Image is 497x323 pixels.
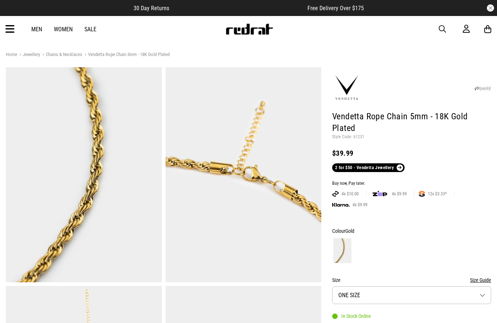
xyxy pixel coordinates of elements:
div: Colour [332,227,491,235]
h1: Vendetta Rope Chain 5mm - 18K Gold Plated [332,111,491,134]
a: 2 for $50 - Vendetta Jewellery [332,163,404,172]
img: Vendetta [332,73,361,103]
a: SHARE [475,86,491,91]
button: Size Guide [470,276,491,284]
span: 12x $3.33* [425,191,450,197]
span: ONE SIZE [338,292,360,299]
a: Home [6,52,17,57]
img: AFTERPAY [332,191,339,197]
span: 4x $9.99 [350,202,370,208]
img: Vendetta Rope Chain 5mm - 18k Gold Plated in Gold [166,67,322,282]
img: SPLITPAY [419,191,425,197]
span: Free Delivery Over $175 [307,5,364,12]
a: Sale [84,26,96,33]
img: Redrat logo [225,24,273,35]
a: Vendetta Rope Chain 5mm - 18K Gold Plated [82,52,170,59]
img: KLARNA [332,203,350,207]
div: In Stock Online [332,313,371,319]
span: Gold [345,228,354,234]
div: Buy now, Pay later. [332,181,491,187]
iframe: Customer reviews powered by Trustpilot [184,4,293,12]
a: Jewellery [17,52,40,59]
img: zip [373,190,387,198]
span: 4x $9.99 [389,191,410,197]
span: 30 Day Returns [134,5,169,12]
a: Chains & Necklaces [40,52,82,59]
p: Style Code: 61231 [332,134,491,140]
img: Vendetta Rope Chain 5mm - 18k Gold Plated in Gold [6,67,162,282]
div: Size [332,276,491,284]
div: $39.99 [332,149,491,157]
button: ONE SIZE [332,286,491,304]
a: Men [31,26,42,33]
span: 4x $10.00 [339,191,362,197]
img: Gold [333,238,351,263]
a: Women [54,26,73,33]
